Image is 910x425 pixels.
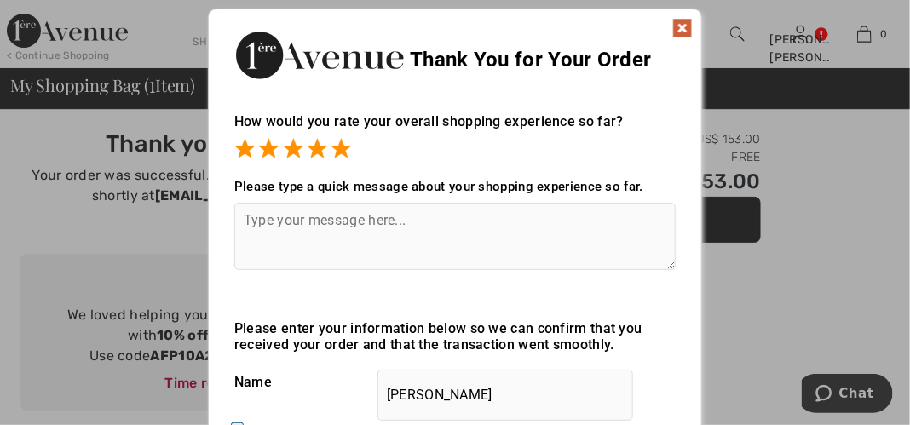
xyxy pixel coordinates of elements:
[234,96,676,162] div: How would you rate your overall shopping experience so far?
[234,26,405,83] img: Thank You for Your Order
[234,320,676,353] div: Please enter your information below so we can confirm that you received your order and that the t...
[234,179,676,194] div: Please type a quick message about your shopping experience so far.
[37,12,72,27] span: Chat
[672,18,693,38] img: x
[410,48,651,72] span: Thank You for Your Order
[234,361,676,404] div: Name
